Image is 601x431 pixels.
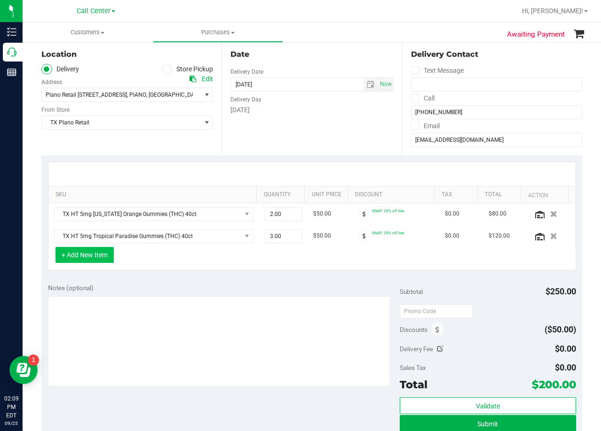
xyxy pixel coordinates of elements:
[400,321,427,338] span: Discounts
[264,191,300,199] a: Quantity
[545,324,576,334] span: ($50.00)
[546,286,576,296] span: $250.00
[411,49,582,60] div: Delivery Contact
[41,78,62,86] label: Address
[162,64,214,75] label: Store Pickup
[230,105,393,115] div: [DATE]
[190,74,196,84] div: Copy address to clipboard
[202,74,213,84] div: Edit
[400,288,423,295] span: Subtotal
[312,191,344,199] a: Unit Price
[532,378,576,391] span: $200.00
[555,362,576,372] span: $0.00
[485,191,517,199] a: Total
[445,209,459,218] span: $0.00
[411,77,582,92] input: Format: (999) 999-9999
[23,23,153,42] a: Customers
[400,397,576,414] button: Validate
[400,304,473,318] input: Promo Code
[442,191,474,199] a: Tax
[127,92,146,98] span: , PlANO
[489,231,510,240] span: $120.00
[555,344,576,354] span: $0.00
[41,106,70,114] label: From Store
[372,231,404,235] span: SNAP: 20% off line
[445,231,459,240] span: $0.00
[42,116,201,129] span: TX Plano Retail
[230,68,263,76] label: Delivery Date
[46,92,127,98] span: Plano Retail [STREET_ADDRESS]
[41,49,213,60] div: Location
[355,191,430,199] a: Discount
[364,78,378,91] span: select
[230,49,393,60] div: Date
[489,209,506,218] span: $80.00
[378,77,394,91] span: Set Current date
[313,209,331,218] span: $50.00
[55,191,253,199] a: SKU
[48,284,94,292] span: Notes (optional)
[437,346,443,352] i: Edit Delivery Fee
[7,27,16,37] inline-svg: Inventory
[476,402,500,410] span: Validate
[146,92,203,98] span: , [GEOGRAPHIC_DATA]
[313,231,331,240] span: $50.00
[372,208,404,213] span: SNAP: 20% off line
[400,364,426,371] span: Sales Tax
[7,68,16,77] inline-svg: Reports
[23,28,153,37] span: Customers
[522,7,583,15] span: Hi, [PERSON_NAME]!
[153,23,283,42] a: Purchases
[507,29,565,40] span: Awaiting Payment
[77,7,111,15] span: Call Center
[7,47,16,57] inline-svg: Call Center
[400,345,433,353] span: Delivery Fee
[55,230,241,243] span: TX HT 5mg Tropical Paradise Gummies (THC) 40ct
[378,78,393,91] span: select
[411,119,440,133] label: Email
[477,420,498,428] span: Submit
[201,88,213,101] span: select
[411,105,582,119] input: Format: (999) 999-9999
[153,28,283,37] span: Purchases
[201,116,213,129] span: select
[54,229,253,243] span: NO DATA FOUND
[4,420,18,427] p: 09/25
[9,356,38,384] iframe: Resource center
[411,92,435,105] label: Call
[265,208,301,221] input: 2.00
[265,230,301,243] input: 3.00
[55,208,241,221] span: TX HT 5mg [US_STATE] Orange Gummies (THC) 40ct
[28,354,39,366] iframe: Resource center unread badge
[55,247,114,263] button: + Add New Item
[41,64,79,75] label: Delivery
[520,186,568,203] th: Action
[411,64,464,77] label: Text Message
[230,95,261,104] label: Delivery Day
[54,207,253,221] span: NO DATA FOUND
[400,378,427,391] span: Total
[4,394,18,420] p: 02:09 PM EDT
